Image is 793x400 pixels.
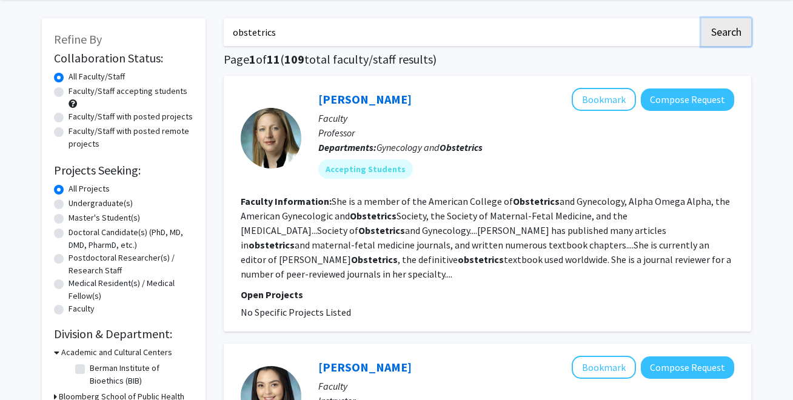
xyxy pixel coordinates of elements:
span: 109 [284,52,304,67]
b: Obstetrics [351,253,398,265]
label: Doctoral Candidate(s) (PhD, MD, DMD, PharmD, etc.) [69,226,193,252]
label: Postdoctoral Researcher(s) / Research Staff [69,252,193,277]
p: Open Projects [241,287,734,302]
h2: Collaboration Status: [54,51,193,65]
label: Faculty/Staff with posted projects [69,110,193,123]
button: Add Shannon Osborne to Bookmarks [572,356,636,379]
button: Add Jeanne Sheffield to Bookmarks [572,88,636,111]
span: 11 [267,52,280,67]
label: Berman Institute of Bioethics (BIB) [90,362,190,387]
b: Obstetrics [358,224,405,236]
label: Faculty [69,302,95,315]
h2: Division & Department: [54,327,193,341]
span: No Specific Projects Listed [241,306,351,318]
b: Obstetrics [440,141,483,153]
button: Compose Request to Shannon Osborne [641,356,734,379]
iframe: Chat [9,345,52,391]
p: Faculty [318,379,734,393]
b: Faculty Information: [241,195,332,207]
fg-read-more: She is a member of the American College of and Gynecology, Alpha Omega Alpha, the American Gyneco... [241,195,731,280]
button: Compose Request to Jeanne Sheffield [641,88,734,111]
input: Search Keywords [224,18,700,46]
b: Obstetrics [513,195,560,207]
mat-chip: Accepting Students [318,159,413,179]
p: Professor [318,125,734,140]
label: All Projects [69,182,110,195]
b: Departments: [318,141,376,153]
p: Faculty [318,111,734,125]
label: All Faculty/Staff [69,70,125,83]
span: Gynecology and [376,141,483,153]
label: Faculty/Staff with posted remote projects [69,125,193,150]
label: Undergraduate(s) [69,197,133,210]
label: Faculty/Staff accepting students [69,85,187,98]
label: Medical Resident(s) / Medical Fellow(s) [69,277,193,302]
label: Master's Student(s) [69,212,140,224]
h1: Page of ( total faculty/staff results) [224,52,751,67]
button: Search [701,18,751,46]
h3: Academic and Cultural Centers [61,346,172,359]
b: obstetrics [249,239,295,251]
a: [PERSON_NAME] [318,359,412,375]
b: Obstetrics [350,210,396,222]
h2: Projects Seeking: [54,163,193,178]
span: Refine By [54,32,102,47]
a: [PERSON_NAME] [318,92,412,107]
span: 1 [249,52,256,67]
b: obstetrics [458,253,504,265]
